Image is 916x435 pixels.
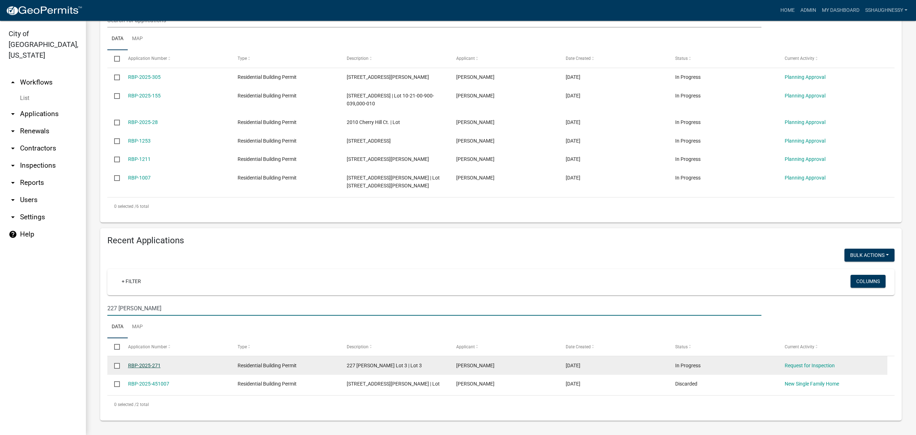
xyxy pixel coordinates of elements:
span: James Johns [456,363,494,368]
a: Home [778,4,798,17]
span: 0 selected / [114,402,136,407]
a: Planning Approval [785,74,825,80]
datatable-header-cell: Status [668,50,778,67]
span: Application Number [128,56,167,61]
datatable-header-cell: Status [668,338,778,355]
span: Description [347,344,369,349]
a: Map [128,316,147,339]
datatable-header-cell: Select [107,50,121,67]
span: In Progress [675,93,701,99]
a: RBP-1007 [128,175,151,181]
span: 1952 Fisher Lane | Lot 13 [347,156,429,162]
datatable-header-cell: Type [230,50,340,67]
span: Applicant [456,344,475,349]
span: Date Created [566,56,591,61]
span: Status [675,344,688,349]
a: RBP-2025-271 [128,363,161,368]
span: Residential Building Permit [238,156,297,162]
span: 07/17/2025 [566,363,580,368]
datatable-header-cell: Select [107,338,121,355]
a: Planning Approval [785,156,825,162]
span: Residential Building Permit [238,381,297,387]
a: Data [107,28,128,51]
span: greg furnish [456,175,494,181]
span: 2010 Cherry Hill Ct. | Lot [347,119,400,125]
datatable-header-cell: Current Activity [778,338,887,355]
span: 05/07/2025 [566,93,580,99]
datatable-header-cell: Type [230,338,340,355]
datatable-header-cell: Description [340,338,449,355]
datatable-header-cell: Date Created [559,50,668,67]
div: 2 total [107,396,895,414]
span: 07/16/2024 [566,138,580,144]
a: RBP-2025-155 [128,93,161,99]
a: Map [128,28,147,51]
span: 06/14/2024 [566,156,580,162]
a: Request for Inspection [785,363,835,368]
i: arrow_drop_down [9,196,17,204]
i: arrow_drop_down [9,144,17,153]
span: In Progress [675,175,701,181]
span: Mordecai Dickson [456,93,494,99]
span: James Johns [456,381,494,387]
span: Current Activity [785,344,814,349]
span: 01/29/2025 [566,119,580,125]
span: In Progress [675,138,701,144]
i: arrow_drop_up [9,78,17,87]
span: Applicant [456,56,475,61]
i: arrow_drop_down [9,110,17,118]
a: Data [107,316,128,339]
span: Type [238,56,247,61]
span: Current Activity [785,56,814,61]
span: In Progress [675,74,701,80]
h4: Recent Applications [107,235,895,246]
a: RBP-2025-305 [128,74,161,80]
button: Columns [851,275,886,288]
i: arrow_drop_down [9,178,17,187]
span: 16 E Applegate lane Jeffersonville IN 47130 | Lot 10-21-00-900-039,000-010 [347,93,434,107]
span: Robyn Wall [456,138,494,144]
span: Danielle M. Bowen [456,119,494,125]
span: Description [347,56,369,61]
span: 5616 Bailey Grant Rd. | Lot 412 old stoner place [347,175,440,189]
span: Discarded [675,381,697,387]
a: Planning Approval [785,175,825,181]
span: In Progress [675,363,701,368]
a: + Filter [116,275,147,288]
span: Application Number [128,344,167,349]
datatable-header-cell: Applicant [449,338,559,355]
datatable-header-cell: Date Created [559,338,668,355]
span: In Progress [675,119,701,125]
span: 08/11/2025 [566,74,580,80]
a: New Single Family Home [785,381,839,387]
datatable-header-cell: Description [340,50,449,67]
a: sshaughnessy [862,4,910,17]
span: 227 hopkins Lot 3 | Lot 3 [347,363,422,368]
a: RBP-2025-451007 [128,381,169,387]
i: arrow_drop_down [9,213,17,221]
a: My Dashboard [819,4,862,17]
div: 6 total [107,197,895,215]
span: 1166 Dustin's Way | Lot 613 [347,74,429,80]
span: Residential Building Permit [238,119,297,125]
button: Bulk Actions [844,249,895,262]
a: Admin [798,4,819,17]
i: arrow_drop_down [9,161,17,170]
datatable-header-cell: Applicant [449,50,559,67]
a: RBP-1253 [128,138,151,144]
a: Planning Approval [785,93,825,99]
span: Status [675,56,688,61]
i: help [9,230,17,239]
a: RBP-2025-28 [128,119,158,125]
span: 0 selected / [114,204,136,209]
a: Planning Approval [785,119,825,125]
span: 07/17/2025 [566,381,580,387]
span: 5500 Buckthorne Dr | Lot [347,138,391,144]
span: Madison McGuigan [456,156,494,162]
span: Stacy [456,74,494,80]
span: Residential Building Permit [238,363,297,368]
datatable-header-cell: Current Activity [778,50,887,67]
span: Residential Building Permit [238,74,297,80]
span: Residential Building Permit [238,175,297,181]
a: Planning Approval [785,138,825,144]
